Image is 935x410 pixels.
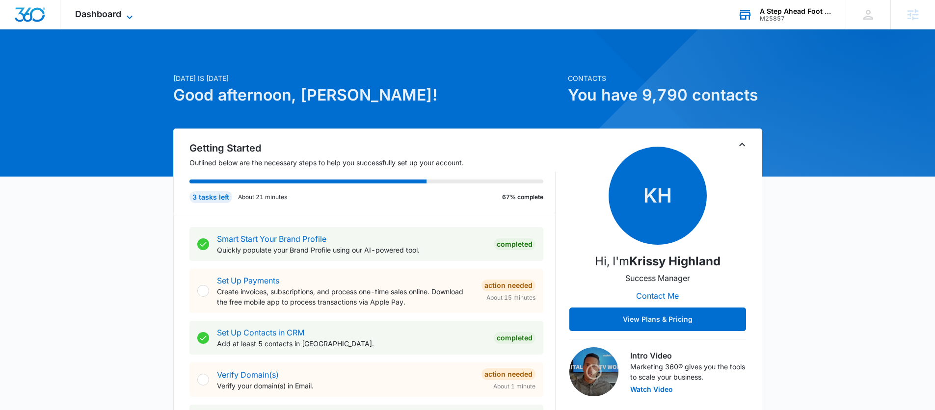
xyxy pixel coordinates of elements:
h1: Good afternoon, [PERSON_NAME]! [173,83,562,107]
h3: Intro Video [630,350,746,361]
div: Action Needed [481,368,535,380]
p: Create invoices, subscriptions, and process one-time sales online. Download the free mobile app t... [217,286,474,307]
h2: Getting Started [189,141,556,155]
button: Toggle Collapse [736,139,748,151]
div: account name [760,7,831,15]
p: Marketing 360® gives you the tools to scale your business. [630,361,746,382]
p: Quickly populate your Brand Profile using our AI-powered tool. [217,245,486,255]
div: 3 tasks left [189,191,232,203]
p: Add at least 5 contacts in [GEOGRAPHIC_DATA]. [217,338,486,349]
p: 67% complete [502,193,543,202]
div: Completed [494,332,535,344]
div: Action Needed [481,280,535,291]
div: Completed [494,238,535,250]
p: Success Manager [625,272,690,284]
p: Outlined below are the necessary steps to help you successfully set up your account. [189,157,556,168]
a: Set Up Payments [217,276,279,285]
a: Verify Domain(s) [217,370,279,380]
span: Dashboard [75,9,121,19]
button: Contact Me [626,284,689,307]
button: Watch Video [630,386,673,393]
img: Intro Video [569,347,618,396]
h1: You have 9,790 contacts [568,83,762,107]
a: Set Up Contacts in CRM [217,328,304,337]
a: Smart Start Your Brand Profile [217,234,326,244]
span: About 15 minutes [486,293,535,302]
span: KH [609,147,707,245]
p: About 21 minutes [238,193,287,202]
strong: Krissy Highland [629,254,721,268]
div: account id [760,15,831,22]
p: Verify your domain(s) in Email. [217,381,474,391]
button: View Plans & Pricing [569,307,746,331]
p: [DATE] is [DATE] [173,73,562,83]
span: About 1 minute [493,382,535,391]
p: Contacts [568,73,762,83]
p: Hi, I'm [595,253,721,270]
